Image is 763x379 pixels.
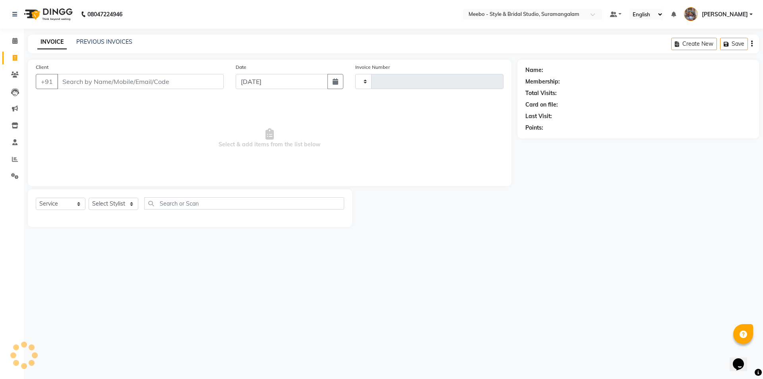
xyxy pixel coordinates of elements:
[87,3,122,25] b: 08047224946
[525,124,543,132] div: Points:
[355,64,390,71] label: Invoice Number
[684,7,698,21] img: Vigneshwaran Kumaresan
[37,35,67,49] a: INVOICE
[525,112,552,121] div: Last Visit:
[730,347,755,371] iframe: chat widget
[525,89,557,97] div: Total Visits:
[144,197,344,210] input: Search or Scan
[20,3,75,25] img: logo
[236,64,246,71] label: Date
[36,74,58,89] button: +91
[525,78,560,86] div: Membership:
[702,10,748,19] span: [PERSON_NAME]
[36,64,48,71] label: Client
[57,74,224,89] input: Search by Name/Mobile/Email/Code
[76,38,132,45] a: PREVIOUS INVOICES
[671,38,717,50] button: Create New
[525,66,543,74] div: Name:
[720,38,748,50] button: Save
[525,101,558,109] div: Card on file:
[36,99,504,178] span: Select & add items from the list below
